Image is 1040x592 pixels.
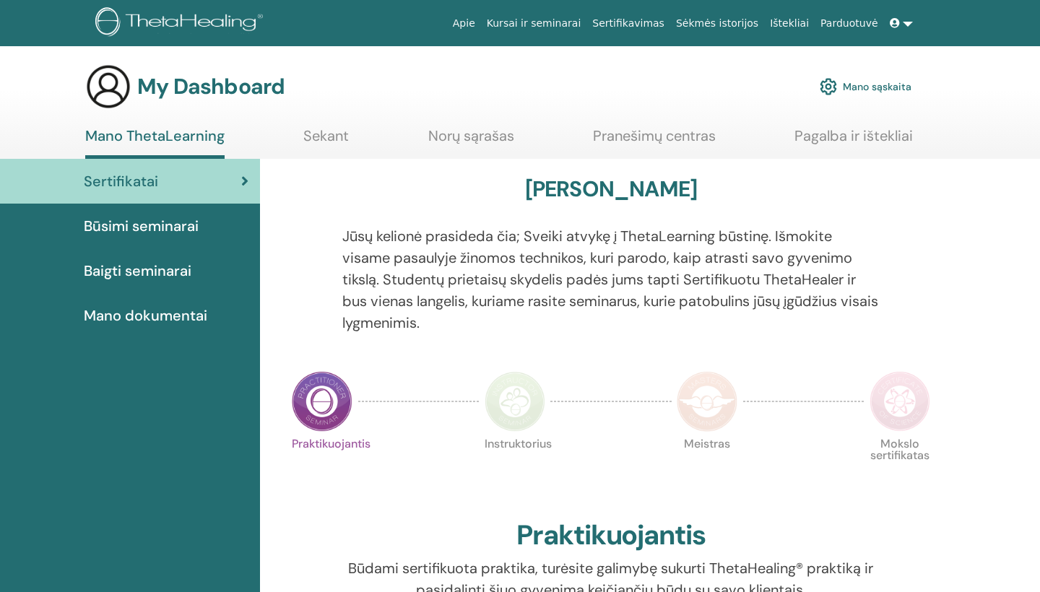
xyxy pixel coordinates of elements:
a: Sekant [303,127,349,155]
a: Parduotuvė [815,10,884,37]
img: Practitioner [292,371,352,432]
a: Kursai ir seminarai [481,10,587,37]
img: Instructor [485,371,545,432]
p: Praktikuojantis [292,438,352,499]
a: Mano sąskaita [820,71,911,103]
a: Pagalba ir ištekliai [794,127,913,155]
a: Ištekliai [764,10,815,37]
p: Meistras [677,438,737,499]
span: Baigti seminarai [84,260,191,282]
img: Certificate of Science [870,371,930,432]
span: Būsimi seminarai [84,215,199,237]
h3: My Dashboard [137,74,285,100]
h3: [PERSON_NAME] [525,176,698,202]
p: Jūsų kelionė prasideda čia; Sveiki atvykę į ThetaLearning būstinę. Išmokite visame pasaulyje žino... [342,225,880,334]
img: cog.svg [820,74,837,99]
p: Mokslo sertifikatas [870,438,930,499]
a: Mano ThetaLearning [85,127,225,159]
a: Sėkmės istorijos [670,10,764,37]
a: Norų sąrašas [428,127,514,155]
img: logo.png [95,7,268,40]
img: generic-user-icon.jpg [85,64,131,110]
h2: Praktikuojantis [516,519,706,552]
span: Sertifikatai [84,170,158,192]
a: Sertifikavimas [586,10,670,37]
span: Mano dokumentai [84,305,207,326]
img: Master [677,371,737,432]
a: Apie [447,10,481,37]
a: Pranešimų centras [593,127,716,155]
p: Instruktorius [485,438,545,499]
